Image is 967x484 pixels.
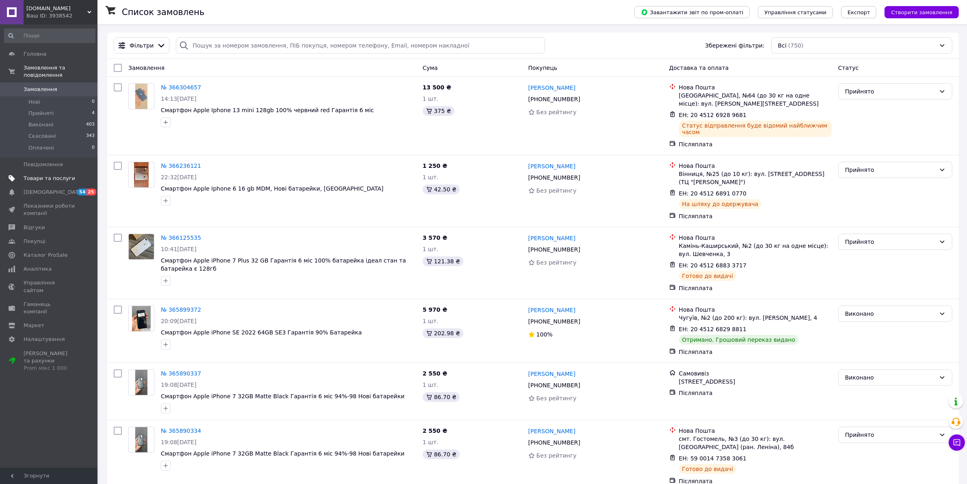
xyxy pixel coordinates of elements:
[92,144,95,152] span: 0
[423,370,448,377] span: 2 550 ₴
[634,6,750,18] button: Завантажити звіт по пром-оплаті
[423,256,463,266] div: 121.38 ₴
[423,382,439,388] span: 1 шт.
[705,41,764,50] span: Збережені фільтри:
[527,380,582,391] div: [PHONE_NUMBER]
[423,246,439,252] span: 1 шт.
[423,84,452,91] span: 13 500 ₴
[130,41,154,50] span: Фільтри
[128,65,164,71] span: Замовлення
[845,430,936,439] div: Прийнято
[24,202,75,217] span: Показники роботи компанії
[161,439,197,445] span: 19:08[DATE]
[28,121,54,128] span: Виконані
[838,65,859,71] span: Статус
[679,464,737,474] div: Готово до видачі
[537,187,577,194] span: Без рейтингу
[537,109,577,115] span: Без рейтингу
[135,370,147,395] img: Фото товару
[128,427,154,453] a: Фото товару
[161,382,197,388] span: 19:08[DATE]
[423,174,439,180] span: 1 шт.
[28,144,54,152] span: Оплачені
[423,163,448,169] span: 1 250 ₴
[679,91,832,108] div: [GEOGRAPHIC_DATA], №64 (до 30 кг на одне місце): вул. [PERSON_NAME][STREET_ADDRESS]
[161,174,197,180] span: 22:32[DATE]
[161,257,406,272] a: Смартфон Apple iPhone 7 Plus 32 GB Гарантія 6 міс 100% батарейка ідеал стан та батарейка є 128гб
[679,389,832,397] div: Післяплата
[679,284,832,292] div: Післяплата
[679,242,832,258] div: Камінь-Каширський, №2 (до 30 кг на одне місце): вул. Шевченка, 3
[24,350,75,372] span: [PERSON_NAME] та рахунки
[528,427,575,435] a: [PERSON_NAME]
[845,373,936,382] div: Виконано
[891,9,952,15] span: Створити замовлення
[26,12,97,20] div: Ваш ID: 3938542
[161,163,201,169] a: № 366236121
[764,9,826,15] span: Управління статусами
[24,189,84,196] span: [DEMOGRAPHIC_DATA]
[679,369,832,378] div: Самовивіз
[161,370,201,377] a: № 365890337
[4,28,95,43] input: Пошук
[528,306,575,314] a: [PERSON_NAME]
[161,450,405,457] span: Смартфон Apple iPhone 7 32GB Matte Black Гарантія 6 міс 94%-98 Нові батарейки
[778,41,787,50] span: Всі
[788,42,804,49] span: (750)
[28,110,54,117] span: Прийняті
[86,132,95,140] span: 343
[423,392,460,402] div: 86.70 ₴
[528,65,557,71] span: Покупець
[24,265,52,273] span: Аналітика
[679,306,832,314] div: Нова Пошта
[128,234,154,260] a: Фото товару
[161,329,362,336] a: Смартфон Apple iPhone SE 2022 64GB SE3 Гарантія 90% Батарейка
[679,212,832,220] div: Післяплата
[528,84,575,92] a: [PERSON_NAME]
[537,331,553,338] span: 100%
[28,132,56,140] span: Скасовані
[679,234,832,242] div: Нова Пошта
[161,185,383,192] span: Смартфон Apple Iphone 6 16 gb MDM, Нові батарейки, [GEOGRAPHIC_DATA]
[161,246,197,252] span: 10:41[DATE]
[161,428,201,434] a: № 365890334
[28,98,40,106] span: Нові
[527,437,582,448] div: [PHONE_NUMBER]
[161,306,201,313] a: № 365899372
[122,7,204,17] h1: Список замовлень
[24,175,75,182] span: Товари та послуги
[641,9,743,16] span: Завантажити звіт по пром-оплаті
[679,271,737,281] div: Готово до видачі
[528,234,575,242] a: [PERSON_NAME]
[24,64,97,79] span: Замовлення та повідомлення
[679,83,832,91] div: Нова Пошта
[26,5,87,12] span: rgp.apple.ua
[423,184,460,194] div: 42.50 ₴
[679,121,832,137] div: Статус відправлення буде відомий найближчим часом
[679,112,747,118] span: ЕН: 20 4512 6928 9681
[527,93,582,105] div: [PHONE_NUMBER]
[527,244,582,255] div: [PHONE_NUMBER]
[132,306,151,331] img: Фото товару
[24,336,65,343] span: Налаштування
[135,84,147,109] img: Фото товару
[24,86,57,93] span: Замовлення
[423,234,448,241] span: 3 570 ₴
[848,9,870,15] span: Експорт
[679,455,747,462] span: ЕН: 59 0014 7358 3061
[679,199,762,209] div: На шляху до одержувача
[845,237,936,246] div: Прийнято
[537,259,577,266] span: Без рейтингу
[423,439,439,445] span: 1 шт.
[24,301,75,315] span: Гаманець компанії
[679,435,832,451] div: смт. Гостомель, №3 (до 30 кг): вул. [GEOGRAPHIC_DATA] (ран. Леніна), 84б
[528,370,575,378] a: [PERSON_NAME]
[24,224,45,231] span: Відгуки
[24,365,75,372] div: Prom мікс 1 000
[949,434,965,451] button: Чат з покупцем
[128,83,154,109] a: Фото товару
[86,121,95,128] span: 403
[423,328,463,338] div: 202.98 ₴
[24,161,63,168] span: Повідомлення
